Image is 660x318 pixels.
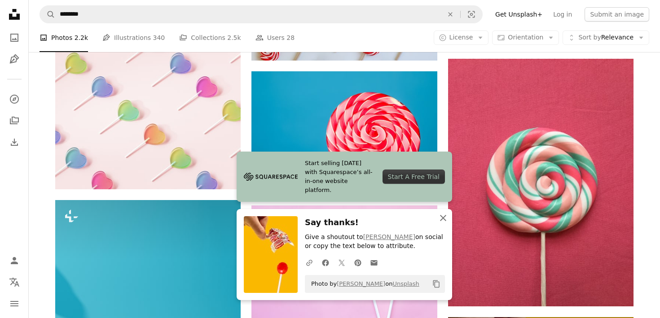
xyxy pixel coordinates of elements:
img: file-1705255347840-230a6ab5bca9image [244,170,298,183]
p: Give a shoutout to on social or copy the text below to attribute. [305,233,445,251]
a: Get Unsplash+ [490,7,548,22]
a: Collections [5,112,23,130]
button: Clear [440,6,460,23]
img: green-red-beige-and-white lollipop [448,59,634,306]
div: Start A Free Trial [383,170,445,184]
button: Submit an image [585,7,649,22]
span: 28 [286,33,295,43]
a: Log in / Sign up [5,252,23,270]
a: green-red-beige-and-white lollipop [448,178,634,186]
a: [PERSON_NAME] [363,233,415,240]
button: Search Unsplash [40,6,55,23]
span: Photo by on [307,277,419,291]
span: 340 [153,33,165,43]
button: Sort byRelevance [563,30,649,45]
span: 2.5k [227,33,241,43]
a: a group of lollipops sitting on top of a pink surface [55,92,241,100]
button: Copy to clipboard [429,276,444,292]
button: Visual search [461,6,482,23]
a: Share over email [366,253,382,271]
span: Start selling [DATE] with Squarespace’s all-in-one website platform. [305,159,375,195]
a: Share on Twitter [334,253,350,271]
button: Menu [5,295,23,313]
img: a group of lollipops sitting on top of a pink surface [55,4,241,189]
a: Share on Pinterest [350,253,366,271]
a: Share on Facebook [317,253,334,271]
a: Illustrations 340 [102,23,165,52]
span: License [449,34,473,41]
a: Download History [5,133,23,151]
a: Photos [5,29,23,47]
button: License [434,30,489,45]
a: Illustrations [5,50,23,68]
span: Sort by [578,34,601,41]
a: Collections 2.5k [179,23,241,52]
button: Orientation [492,30,559,45]
a: white and red lollipop on blue background [251,129,437,137]
form: Find visuals sitewide [40,5,483,23]
span: Orientation [508,34,543,41]
a: Log in [548,7,577,22]
h3: Say thanks! [305,216,445,229]
span: Relevance [578,33,634,42]
a: Home — Unsplash [5,5,23,25]
a: [PERSON_NAME] [337,280,385,287]
img: white and red lollipop on blue background [251,71,437,195]
a: Unsplash [392,280,419,287]
a: Explore [5,90,23,108]
button: Language [5,273,23,291]
a: Users 28 [255,23,295,52]
a: Start selling [DATE] with Squarespace’s all-in-one website platform.Start A Free Trial [237,152,452,202]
